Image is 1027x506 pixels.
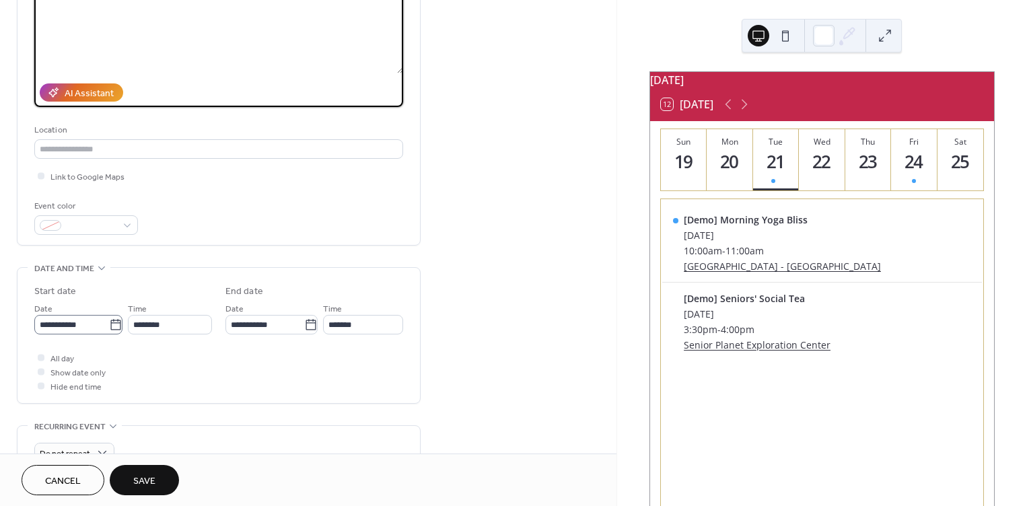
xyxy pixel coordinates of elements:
span: Time [128,302,147,316]
div: Sat [942,136,979,147]
div: Thu [849,136,887,147]
div: 22 [811,151,833,173]
button: AI Assistant [40,83,123,102]
span: 10:00am [684,244,722,257]
div: Wed [803,136,841,147]
div: 24 [903,151,925,173]
div: AI Assistant [65,87,114,101]
span: Show date only [50,366,106,380]
div: Event color [34,199,135,213]
a: [GEOGRAPHIC_DATA] - [GEOGRAPHIC_DATA] [684,260,881,273]
span: Recurring event [34,420,106,434]
span: 3:30pm [684,323,717,336]
a: Senior Planet Exploration Center [684,338,830,351]
span: Cancel [45,474,81,489]
span: Hide end time [50,380,102,394]
div: Start date [34,285,76,299]
span: All day [50,352,74,366]
div: 21 [765,151,787,173]
button: Fri24 [891,129,937,190]
button: 12[DATE] [656,95,718,114]
div: Sun [665,136,703,147]
span: Save [133,474,155,489]
div: Location [34,123,400,137]
span: Date [34,302,52,316]
div: [Demo] Morning Yoga Bliss [684,213,881,226]
div: [DATE] [684,229,881,242]
div: [DATE] [650,72,994,88]
span: 4:00pm [721,323,754,336]
span: Do not repeat [40,446,90,462]
div: 25 [950,151,972,173]
span: Time [323,302,342,316]
button: Cancel [22,465,104,495]
button: Wed22 [799,129,845,190]
button: Mon20 [707,129,752,190]
span: Date and time [34,262,94,276]
div: Fri [895,136,933,147]
div: [Demo] Seniors' Social Tea [684,292,830,305]
button: Save [110,465,179,495]
div: Tue [757,136,795,147]
span: 11:00am [725,244,764,257]
button: Tue21 [753,129,799,190]
div: 19 [673,151,695,173]
span: Link to Google Maps [50,170,125,184]
div: [DATE] [684,308,830,320]
button: Thu23 [845,129,891,190]
div: Mon [711,136,748,147]
div: End date [225,285,263,299]
span: - [717,323,721,336]
div: 20 [719,151,741,173]
span: Date [225,302,244,316]
button: Sat25 [937,129,983,190]
span: - [722,244,725,257]
div: 23 [857,151,880,173]
button: Sun19 [661,129,707,190]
